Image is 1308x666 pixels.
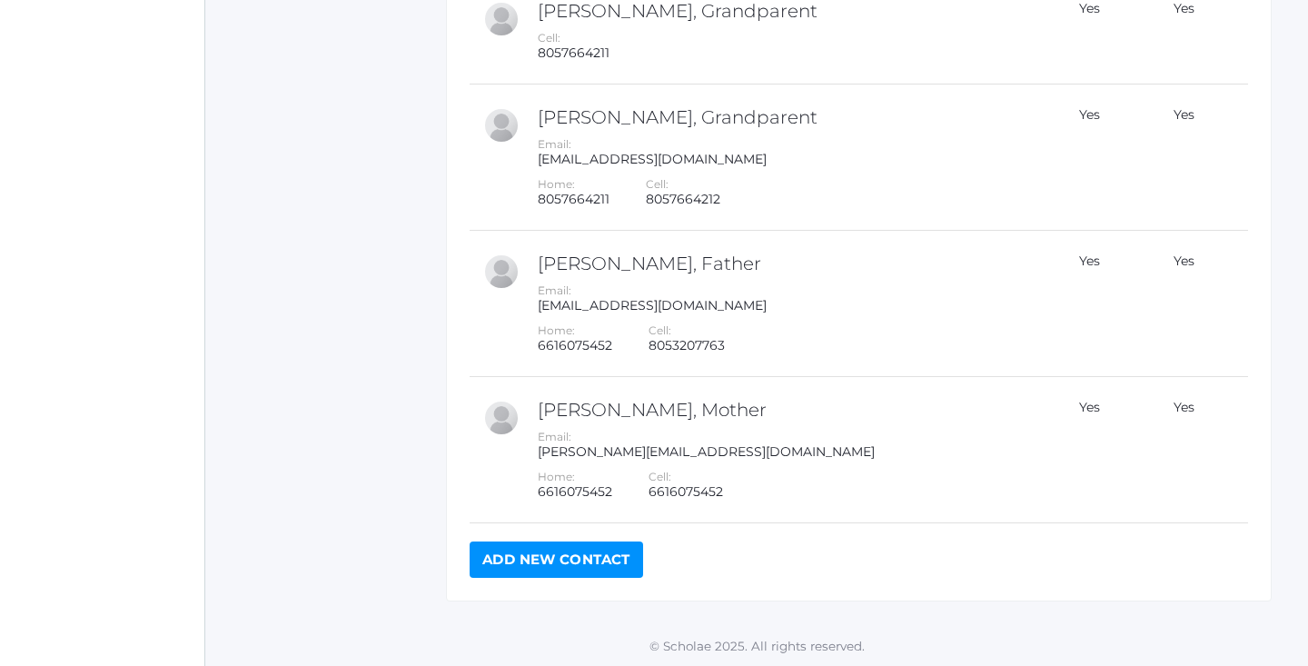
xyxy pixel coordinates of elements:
h2: [PERSON_NAME], Mother [538,400,1032,420]
label: Cell: [649,470,671,483]
div: 6616075452 [538,338,612,353]
div: 8053207763 [649,338,725,353]
label: Home: [538,323,575,337]
div: 6616075452 [649,484,723,500]
div: Sarah Plum [483,400,520,436]
td: Yes [1036,84,1133,231]
td: Yes [1133,377,1225,523]
td: Yes [1036,231,1133,377]
td: Yes [1133,84,1225,231]
label: Home: [538,470,575,483]
div: [EMAIL_ADDRESS][DOMAIN_NAME] [538,152,1032,167]
h2: [PERSON_NAME], Grandparent [538,107,1032,127]
td: Yes [1133,231,1225,377]
label: Email: [538,137,571,151]
label: Email: [538,283,571,297]
div: [PERSON_NAME][EMAIL_ADDRESS][DOMAIN_NAME] [538,444,1032,460]
div: Ryan Plum [483,253,520,290]
div: 8057664212 [646,192,720,207]
label: Cell: [646,177,669,191]
p: © Scholae 2025. All rights reserved. [205,637,1308,655]
label: Cell: [538,31,560,45]
div: 8057664211 [538,45,609,61]
div: 6616075452 [538,484,612,500]
h2: [PERSON_NAME], Father [538,253,1032,273]
a: Add New Contact [470,542,643,578]
label: Cell: [649,323,671,337]
div: 8057664211 [538,192,609,207]
td: Yes [1036,377,1133,523]
label: Email: [538,430,571,443]
div: Jodi Plum [483,107,520,144]
label: Home: [538,177,575,191]
div: Dan Plum [483,1,520,37]
h2: [PERSON_NAME], Grandparent [538,1,1032,21]
div: [EMAIL_ADDRESS][DOMAIN_NAME] [538,298,1032,313]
